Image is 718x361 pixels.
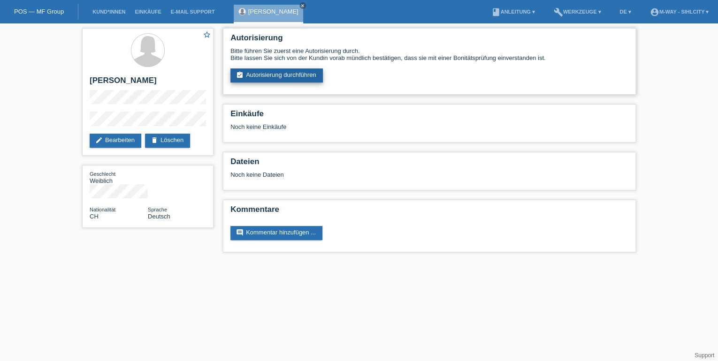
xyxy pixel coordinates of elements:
i: close [300,3,305,8]
h2: [PERSON_NAME] [90,76,206,90]
i: account_circle [650,8,659,17]
div: Noch keine Dateien [230,171,517,178]
div: Weiblich [90,170,148,184]
a: deleteLöschen [145,134,190,148]
a: editBearbeiten [90,134,141,148]
h2: Einkäufe [230,109,628,123]
a: Einkäufe [130,9,166,15]
div: Noch keine Einkäufe [230,123,628,137]
a: E-Mail Support [166,9,220,15]
a: DE ▾ [615,9,635,15]
h2: Autorisierung [230,33,628,47]
div: Bitte führen Sie zuerst eine Autorisierung durch. Bitte lassen Sie sich von der Kundin vorab münd... [230,47,628,61]
span: Nationalität [90,207,115,212]
i: delete [151,136,158,144]
a: commentKommentar hinzufügen ... [230,226,322,240]
span: Deutsch [148,213,170,220]
a: Kund*innen [88,9,130,15]
a: Support [695,352,714,359]
h2: Kommentare [230,205,628,219]
i: book [491,8,500,17]
i: edit [95,136,103,144]
i: build [554,8,563,17]
a: star_border [203,30,211,40]
i: comment [236,229,244,236]
span: Geschlecht [90,171,115,177]
a: close [299,2,306,9]
a: bookAnleitung ▾ [486,9,539,15]
span: Schweiz [90,213,99,220]
i: star_border [203,30,211,39]
span: Sprache [148,207,167,212]
a: assignment_turned_inAutorisierung durchführen [230,68,323,83]
a: POS — MF Group [14,8,64,15]
a: buildWerkzeuge ▾ [549,9,606,15]
a: account_circlem-way - Sihlcity ▾ [645,9,713,15]
h2: Dateien [230,157,628,171]
i: assignment_turned_in [236,71,244,79]
a: [PERSON_NAME] [248,8,298,15]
